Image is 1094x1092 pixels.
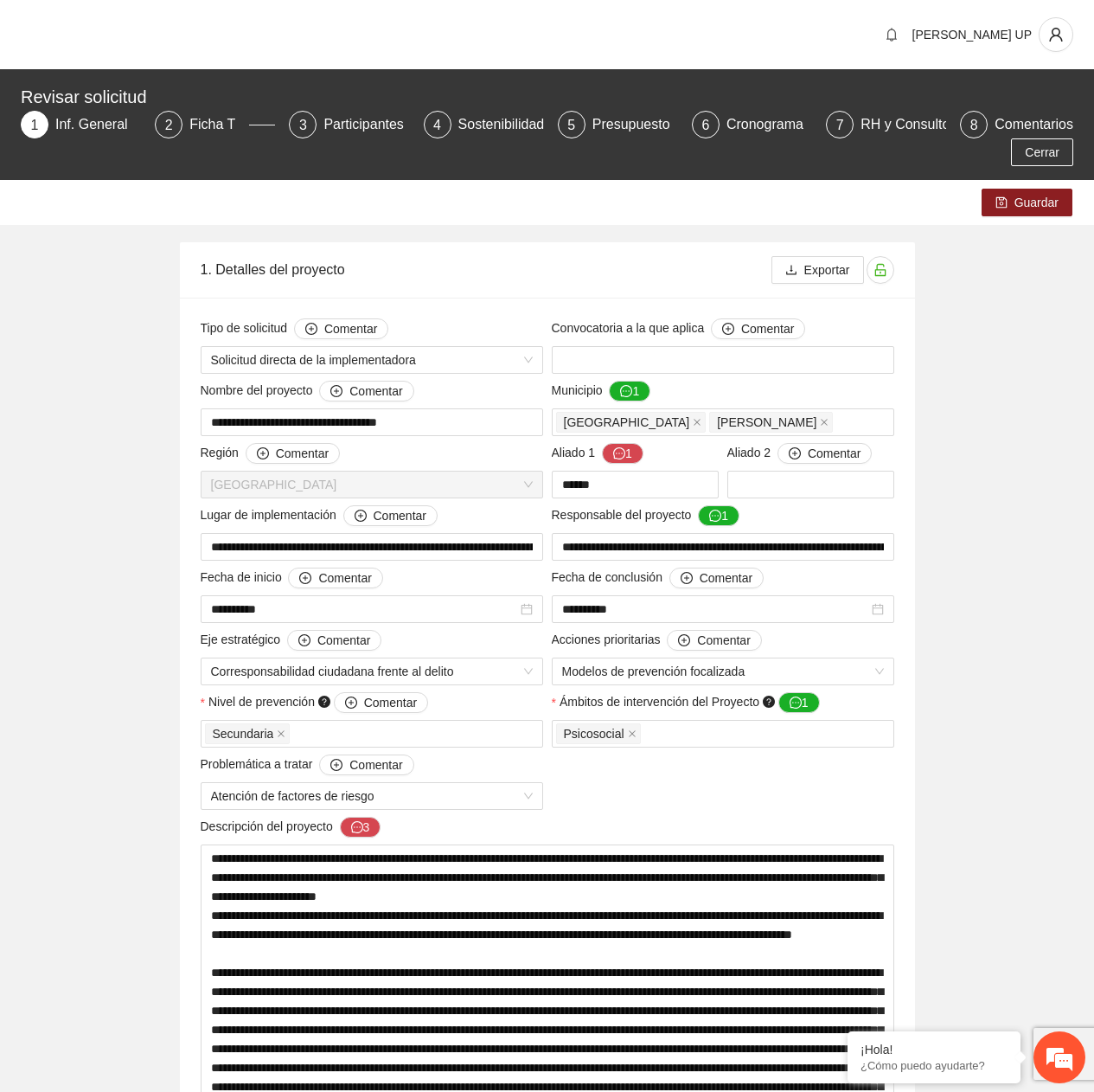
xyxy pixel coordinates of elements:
[726,111,817,138] div: Cronograma
[727,443,873,464] span: Aliado 2
[1040,27,1072,42] span: user
[717,413,816,432] span: [PERSON_NAME]
[294,318,388,339] button: Tipo de solicitud
[564,413,690,432] span: [GEOGRAPHIC_DATA]
[201,755,414,775] span: Problemática a tratar
[1011,138,1073,166] button: Cerrar
[299,572,311,586] span: plus-circle
[55,111,142,138] div: Inf. General
[201,318,389,339] span: Tipo de solicitud
[789,447,801,461] span: plus-circle
[879,28,905,42] span: bell
[808,444,860,463] span: Comentar
[21,83,1063,111] div: Revisar solicitud
[318,696,330,708] span: question-circle
[960,111,1073,138] div: 8Comentarios
[211,783,533,809] span: Atención de factores de riesgo
[276,444,329,463] span: Comentar
[201,568,383,588] span: Fecha de inicio
[826,111,946,138] div: 7RH y Consultores
[201,381,414,401] span: Nombre del proyecto
[667,630,761,651] button: Acciones prioritarias
[1025,143,1059,162] span: Cerrar
[692,111,812,138] div: 6Cronograma
[21,111,141,138] div: 1Inf. General
[211,658,533,684] span: Corresponsabilidad ciudadana frente al delito
[319,755,413,775] button: Problemática a tratar
[305,323,317,337] span: plus-circle
[211,347,533,373] span: Solicitud directa de la implementadora
[562,658,884,684] span: Modelos de prevención focalizada
[778,692,820,713] button: Ámbitos de intervención del Proyecto question-circle
[100,231,239,406] span: Estamos en línea.
[697,631,750,650] span: Comentar
[349,755,402,774] span: Comentar
[324,319,377,338] span: Comentar
[878,21,905,48] button: bell
[323,111,418,138] div: Participantes
[912,28,1032,42] span: [PERSON_NAME] UP
[785,264,797,278] span: download
[628,729,637,738] span: close
[700,568,752,588] span: Comentar
[860,111,982,138] div: RH y Consultores
[201,245,771,294] div: 1. Detalles del proyecto
[709,510,721,524] span: message
[90,88,291,111] div: Chatee con nosotros ahora
[693,418,701,427] span: close
[424,111,544,138] div: 4Sostenibilidad
[334,692,428,713] button: Nivel de prevención question-circle
[155,111,275,138] div: 2Ficha T
[201,630,382,651] span: Eje estratégico
[804,260,850,279] span: Exportar
[318,568,371,588] span: Comentar
[556,412,707,433] span: Chihuahua
[790,697,802,710] span: message
[567,118,575,132] span: 5
[257,447,269,461] span: plus-circle
[201,505,438,526] span: Lugar de implementación
[609,381,650,401] button: Municipio
[298,634,310,648] span: plus-circle
[288,568,382,588] button: Fecha de inicio
[355,510,367,524] span: plus-circle
[299,118,307,132] span: 3
[836,118,844,132] span: 7
[552,443,643,464] span: Aliado 1
[433,118,441,132] span: 4
[681,572,693,586] span: plus-circle
[995,196,1008,210] span: save
[560,692,820,713] span: Ámbitos de intervención del Proyecto
[669,568,764,588] button: Fecha de conclusión
[319,381,413,401] button: Nombre del proyecto
[208,692,428,713] span: Nivel de prevención
[201,817,381,838] span: Descripción del proyecto
[31,118,39,132] span: 1
[552,381,651,401] span: Municipio
[556,723,641,744] span: Psicosocial
[289,111,409,138] div: 3Participantes
[287,630,381,651] button: Eje estratégico
[970,118,978,132] span: 8
[777,443,872,464] button: Aliado 2
[317,631,370,650] span: Comentar
[351,821,363,835] span: message
[763,696,775,708] span: question-circle
[458,111,559,138] div: Sostenibilidad
[982,189,1072,216] button: saveGuardar
[860,1043,1008,1057] div: ¡Hola!
[374,506,426,525] span: Comentar
[213,724,274,743] span: Secundaria
[211,472,533,498] span: Chihuahua
[820,418,828,427] span: close
[698,505,739,526] button: Responsable del proyecto
[867,263,893,277] span: unlock
[1014,193,1059,212] span: Guardar
[277,729,285,738] span: close
[340,817,381,838] button: Descripción del proyecto
[1039,17,1073,52] button: user
[701,118,709,132] span: 6
[552,630,762,651] span: Acciones prioritarias
[860,1059,1008,1072] p: ¿Cómo puedo ayudarte?
[364,693,417,712] span: Comentar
